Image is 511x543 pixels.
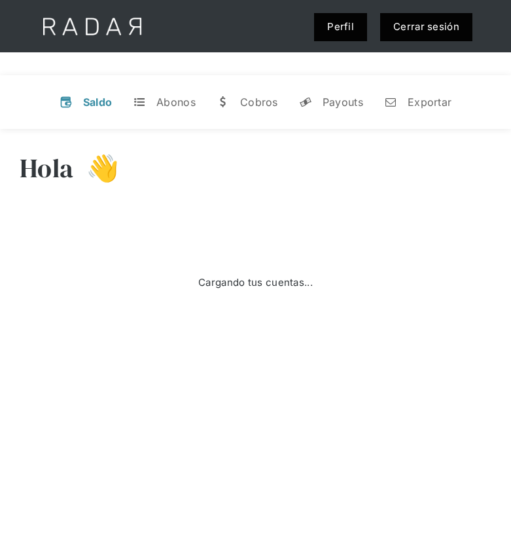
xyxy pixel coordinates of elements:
div: Saldo [83,96,113,109]
h3: Hola [20,152,73,184]
div: Abonos [156,96,196,109]
div: w [217,96,230,109]
div: y [299,96,312,109]
h3: 👋 [73,152,119,184]
div: Cargando tus cuentas... [198,275,313,290]
div: Exportar [408,96,451,109]
div: t [133,96,146,109]
a: Perfil [314,13,367,41]
div: Cobros [240,96,278,109]
div: Payouts [323,96,363,109]
div: v [60,96,73,109]
a: Cerrar sesión [380,13,472,41]
div: n [384,96,397,109]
